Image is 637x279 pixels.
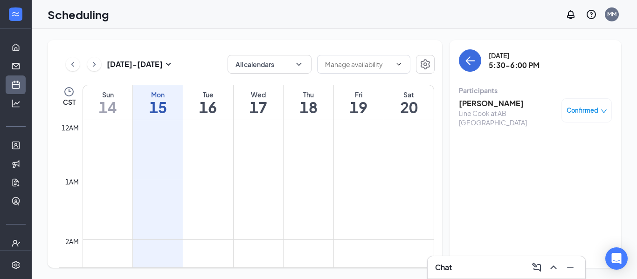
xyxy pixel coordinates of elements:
button: Settings [416,55,435,74]
div: 1am [63,177,81,187]
h1: 14 [83,99,132,115]
h3: [PERSON_NAME] [459,98,557,109]
div: Mon [133,90,183,99]
svg: ChevronUp [548,262,559,273]
div: Thu [284,90,333,99]
div: Tue [183,90,233,99]
div: 2am [63,236,81,246]
button: All calendarsChevronDown [228,55,312,74]
h1: 19 [334,99,384,115]
button: back-button [459,49,481,72]
svg: Notifications [565,9,576,20]
h1: 20 [384,99,434,115]
div: Sat [384,90,434,99]
div: [DATE] [489,51,540,60]
h1: 18 [284,99,333,115]
svg: SmallChevronDown [163,59,174,70]
h3: 5:30-6:00 PM [489,60,540,70]
div: MM [607,10,616,18]
h3: [DATE] - [DATE] [107,59,163,69]
span: CST [63,97,76,107]
a: September 16, 2025 [183,85,233,120]
button: ChevronUp [546,260,561,275]
svg: ChevronLeft [68,59,77,70]
a: September 14, 2025 [83,85,132,120]
svg: QuestionInfo [586,9,597,20]
a: September 19, 2025 [334,85,384,120]
button: Minimize [563,260,578,275]
svg: Minimize [565,262,576,273]
svg: Clock [63,86,75,97]
input: Manage availability [325,59,391,69]
div: Line Cook at AB [GEOGRAPHIC_DATA] [459,109,557,127]
button: ChevronLeft [66,57,80,71]
svg: UserCheck [11,238,21,248]
svg: Settings [11,260,21,270]
div: Participants [459,86,612,95]
div: 12am [60,122,81,133]
h1: 17 [234,99,284,115]
h1: 15 [133,99,183,115]
span: down [601,108,607,115]
div: Sun [83,90,132,99]
svg: WorkstreamLogo [11,9,20,19]
svg: ChevronRight [90,59,99,70]
svg: Settings [420,59,431,70]
div: Wed [234,90,284,99]
div: Fri [334,90,384,99]
svg: ComposeMessage [531,262,542,273]
svg: ArrowLeft [464,55,476,66]
span: Confirmed [567,106,598,115]
h1: 16 [183,99,233,115]
svg: ChevronDown [294,60,304,69]
a: September 17, 2025 [234,85,284,120]
div: Open Intercom Messenger [605,247,628,270]
svg: ChevronDown [395,61,402,68]
a: September 15, 2025 [133,85,183,120]
button: ComposeMessage [529,260,544,275]
a: September 20, 2025 [384,85,434,120]
svg: Analysis [11,99,21,108]
a: September 18, 2025 [284,85,333,120]
h3: Chat [435,262,452,272]
button: ChevronRight [87,57,101,71]
h1: Scheduling [48,7,109,22]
